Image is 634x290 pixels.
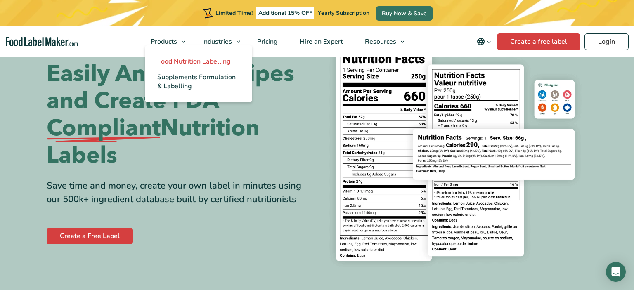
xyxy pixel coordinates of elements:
span: Resources [362,37,397,46]
span: Limited Time! [215,9,253,17]
span: Pricing [255,37,279,46]
a: Create a free label [497,33,580,50]
a: Industries [192,26,244,57]
a: Login [584,33,629,50]
span: Hire an Expert [297,37,344,46]
span: Supplements Formulation & Labelling [157,73,236,91]
a: Resources [354,26,409,57]
div: Save time and money, create your own label in minutes using our 500k+ ingredient database built b... [47,179,311,206]
span: Food Nutrition Labelling [157,57,231,66]
span: Industries [200,37,233,46]
span: Yearly Subscription [318,9,369,17]
span: Products [148,37,178,46]
a: Create a Free Label [47,228,133,244]
span: Additional 15% OFF [256,7,315,19]
div: Open Intercom Messenger [606,262,626,282]
a: Products [140,26,189,57]
a: Hire an Expert [289,26,352,57]
a: Pricing [246,26,287,57]
h1: Easily Analyze Recipes and Create FDA Nutrition Labels [47,60,311,169]
a: Supplements Formulation & Labelling [145,69,252,94]
a: Food Nutrition Labelling [145,54,252,69]
a: Buy Now & Save [376,6,433,21]
span: Compliant [47,115,161,142]
a: Food Label Maker homepage [6,37,78,47]
button: Change language [471,33,497,50]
